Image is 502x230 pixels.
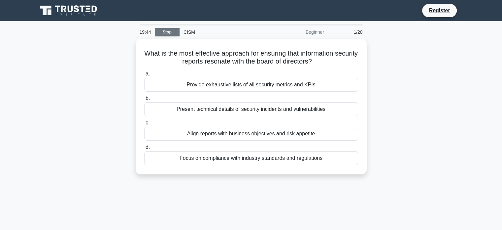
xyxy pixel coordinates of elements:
[425,6,454,15] a: Register
[136,25,155,39] div: 19:44
[144,102,358,116] div: Present technical details of security incidents and vulnerabilities
[146,71,150,76] span: a.
[180,25,270,39] div: CISM
[144,127,358,141] div: Align reports with business objectives and risk appetite
[144,78,358,92] div: Provide exhaustive lists of all security metrics and KPIs
[146,120,150,125] span: c.
[270,25,328,39] div: Beginner
[144,49,359,66] h5: What is the most effective approach for ensuring that information security reports resonate with ...
[328,25,367,39] div: 1/20
[155,28,180,36] a: Stop
[146,95,150,101] span: b.
[146,144,150,150] span: d.
[144,151,358,165] div: Focus on compliance with industry standards and regulations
